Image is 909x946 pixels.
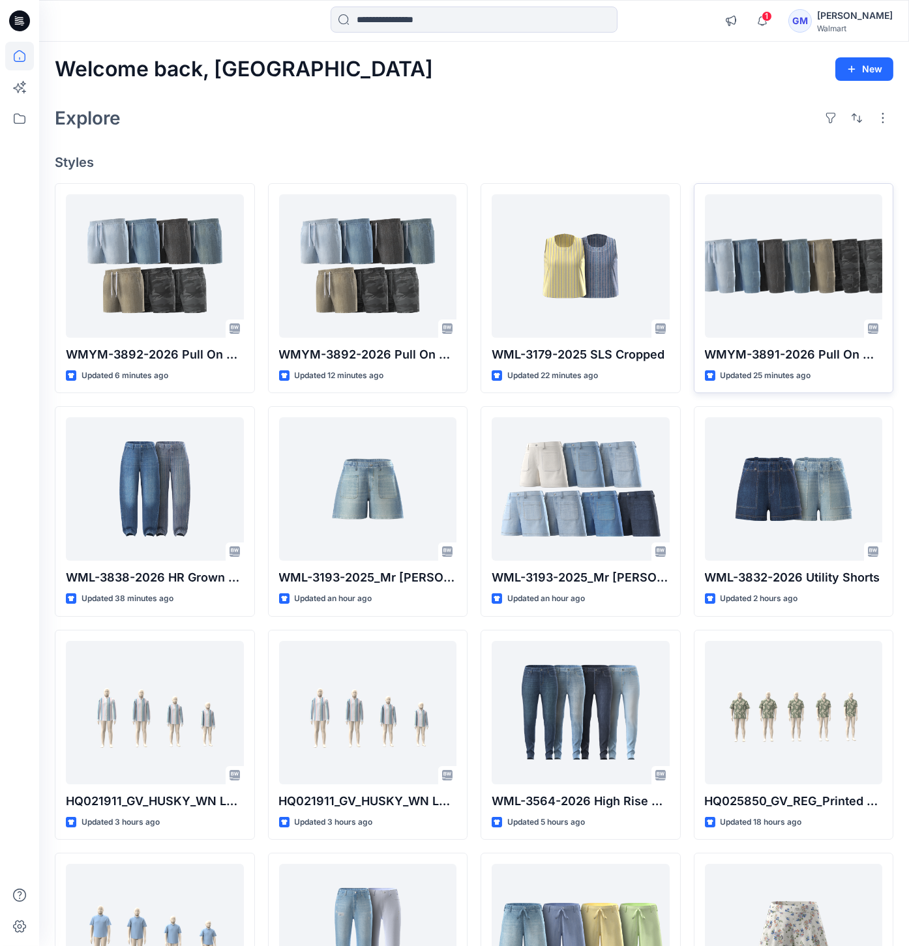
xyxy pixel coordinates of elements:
[55,57,433,81] h2: Welcome back, [GEOGRAPHIC_DATA]
[817,23,893,33] div: Walmart
[492,417,670,561] a: WML-3193-2025_Mr Patch Pkt Denim Short
[721,369,811,383] p: Updated 25 minutes ago
[82,592,173,606] p: Updated 38 minutes ago
[507,369,598,383] p: Updated 22 minutes ago
[66,569,244,587] p: WML-3838-2026 HR Grown On Barrel
[762,11,772,22] span: 1
[492,569,670,587] p: WML-3193-2025_Mr [PERSON_NAME] Pkt Denim Short
[279,641,457,784] a: HQ021911_GV_HUSKY_WN LS BUTTON UP LINEN LOOKALIKE SHIRT
[507,592,585,606] p: Updated an hour ago
[279,194,457,338] a: WMYM-3892-2026 Pull On Denim Shorts Regular
[817,8,893,23] div: [PERSON_NAME]
[279,346,457,364] p: WMYM-3892-2026 Pull On Denim Shorts Regular
[66,641,244,784] a: HQ021911_GV_HUSKY_WN LS BUTTON UP LINEN LOOKALIKE SHIRT
[705,792,883,810] p: HQ025850_GV_REG_Printed Slub Poplin Camp Shirt
[705,417,883,561] a: WML-3832-2026 Utility Shorts
[66,417,244,561] a: WML-3838-2026 HR Grown On Barrel
[279,569,457,587] p: WML-3193-2025_Mr [PERSON_NAME] Pkt Denim Short
[492,792,670,810] p: WML-3564-2026 High Rise Skinny Jeans
[492,346,670,364] p: WML-3179-2025 SLS Cropped
[82,816,160,829] p: Updated 3 hours ago
[55,155,893,170] h4: Styles
[279,792,457,810] p: HQ021911_GV_HUSKY_WN LS BUTTON UP LINEN LOOKALIKE SHIRT
[82,369,168,383] p: Updated 6 minutes ago
[295,592,372,606] p: Updated an hour ago
[507,816,585,829] p: Updated 5 hours ago
[705,194,883,338] a: WMYM-3891-2026 Pull On Denim Shorts Workwear
[721,592,798,606] p: Updated 2 hours ago
[705,346,883,364] p: WMYM-3891-2026 Pull On Denim Shorts Workwear
[705,569,883,587] p: WML-3832-2026 Utility Shorts
[705,641,883,784] a: HQ025850_GV_REG_Printed Slub Poplin Camp Shirt
[492,641,670,784] a: WML-3564-2026 High Rise Skinny Jeans
[788,9,812,33] div: GM
[721,816,802,829] p: Updated 18 hours ago
[295,369,384,383] p: Updated 12 minutes ago
[66,792,244,810] p: HQ021911_GV_HUSKY_WN LS BUTTON UP LINEN LOOKALIKE SHIRT
[295,816,373,829] p: Updated 3 hours ago
[279,417,457,561] a: WML-3193-2025_Mr Patch Pkt Denim Short
[492,194,670,338] a: WML-3179-2025 SLS Cropped
[66,194,244,338] a: WMYM-3892-2026 Pull On Denim Shorts Regular
[55,108,121,128] h2: Explore
[835,57,893,81] button: New
[66,346,244,364] p: WMYM-3892-2026 Pull On Denim Shorts Regular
